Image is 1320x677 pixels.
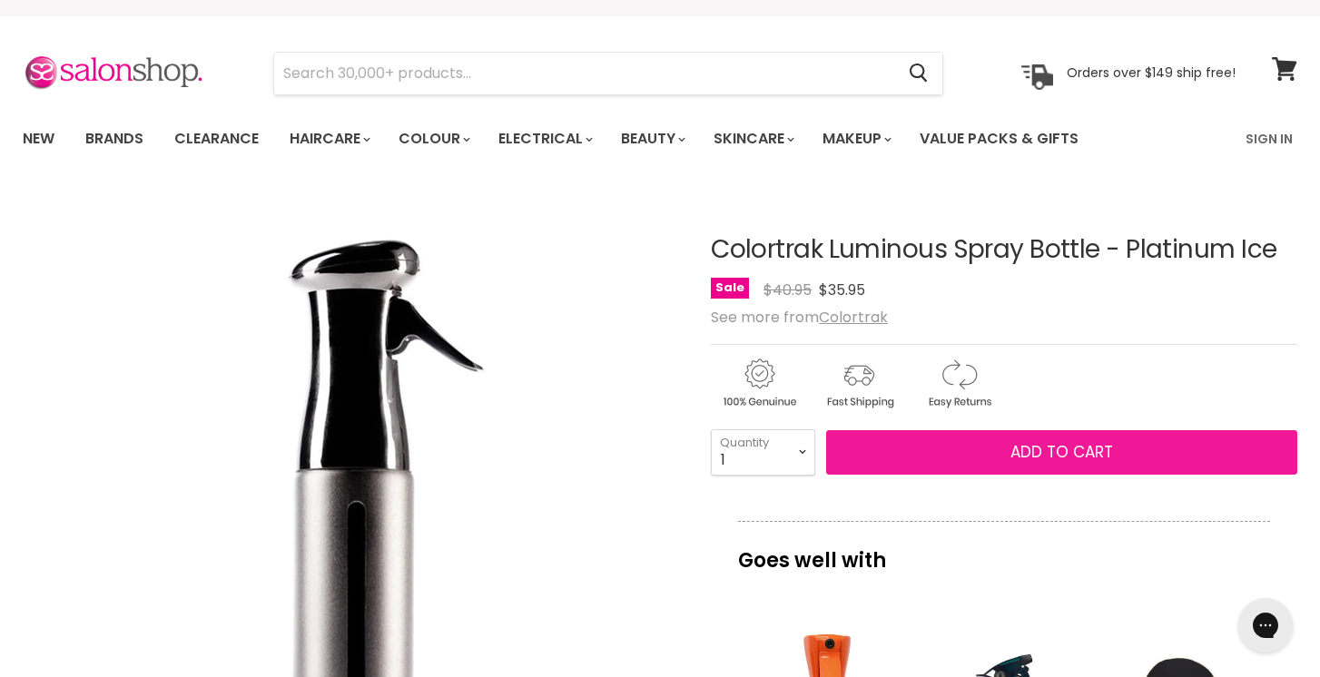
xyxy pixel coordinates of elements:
[1010,441,1113,463] span: Add to cart
[274,53,894,94] input: Search
[911,356,1007,411] img: returns.gif
[711,356,807,411] img: genuine.gif
[819,307,888,328] a: Colortrak
[385,120,481,158] a: Colour
[711,429,815,475] select: Quantity
[485,120,604,158] a: Electrical
[1067,64,1236,81] p: Orders over $149 ship free!
[711,307,888,328] span: See more from
[763,280,812,300] span: $40.95
[819,280,865,300] span: $35.95
[711,278,749,299] span: Sale
[72,120,157,158] a: Brands
[894,53,942,94] button: Search
[276,120,381,158] a: Haircare
[161,120,272,158] a: Clearance
[906,120,1092,158] a: Value Packs & Gifts
[826,430,1297,476] button: Add to cart
[811,356,907,411] img: shipping.gif
[273,52,943,95] form: Product
[738,521,1270,581] p: Goes well with
[9,113,1164,165] ul: Main menu
[1229,592,1302,659] iframe: Gorgias live chat messenger
[9,120,68,158] a: New
[711,236,1297,264] h1: Colortrak Luminous Spray Bottle - Platinum Ice
[809,120,902,158] a: Makeup
[607,120,696,158] a: Beauty
[1235,120,1304,158] a: Sign In
[700,120,805,158] a: Skincare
